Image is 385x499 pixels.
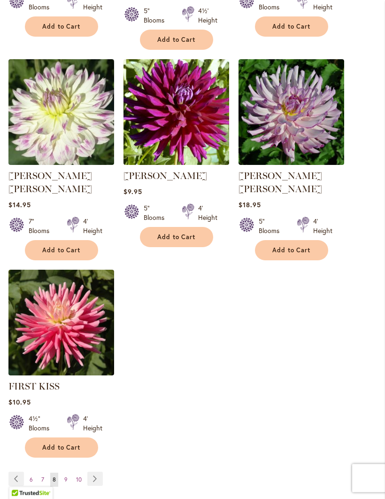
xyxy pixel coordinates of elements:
span: $10.95 [8,398,31,407]
div: 4½" Blooms [29,414,55,433]
span: $14.95 [8,201,31,210]
a: NADINE JESSIE [123,158,229,167]
button: Add to Cart [255,17,328,37]
a: FIRST KISS [8,381,60,392]
span: Add to Cart [157,234,196,242]
span: 7 [41,476,44,483]
div: 4½' Height [198,7,217,25]
button: Add to Cart [25,17,98,37]
span: Add to Cart [272,23,311,31]
img: MARGARET ELLEN [8,60,114,165]
span: Add to Cart [42,247,81,255]
a: 7 [39,473,46,487]
a: [PERSON_NAME] [PERSON_NAME] [8,171,92,195]
a: 9 [62,473,70,487]
span: Add to Cart [157,36,196,44]
a: 10 [74,473,84,487]
iframe: Launch Accessibility Center [7,466,33,492]
div: 5" Blooms [144,7,170,25]
a: FIRST KISS [8,369,114,378]
span: Add to Cart [42,444,81,452]
div: 5" Blooms [259,217,285,236]
img: LEILA SAVANNA ROSE [239,60,344,165]
span: Add to Cart [42,23,81,31]
div: 4' Height [83,217,102,236]
button: Add to Cart [25,438,98,458]
a: [PERSON_NAME] [123,171,207,182]
img: FIRST KISS [8,270,114,376]
button: Add to Cart [140,30,213,50]
div: 4' Height [83,414,102,433]
a: [PERSON_NAME] [PERSON_NAME] [239,171,322,195]
div: 4' Height [313,217,332,236]
span: 8 [53,476,56,483]
button: Add to Cart [140,227,213,248]
a: LEILA SAVANNA ROSE [239,158,344,167]
span: 9 [64,476,68,483]
div: 7" Blooms [29,217,55,236]
button: Add to Cart [25,241,98,261]
span: $9.95 [123,187,142,196]
span: 10 [76,476,82,483]
span: Add to Cart [272,247,311,255]
a: MARGARET ELLEN [8,158,114,167]
img: NADINE JESSIE [123,60,229,165]
span: $18.95 [239,201,261,210]
div: 5" Blooms [144,204,170,223]
div: 4' Height [198,204,217,223]
button: Add to Cart [255,241,328,261]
